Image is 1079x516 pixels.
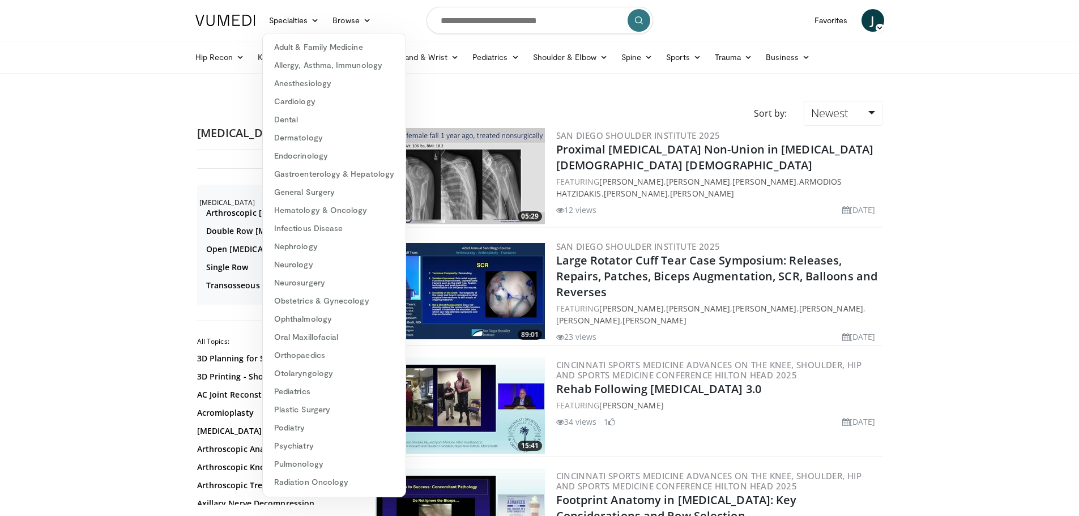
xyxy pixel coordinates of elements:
a: Cincinnati Sports Medicine Advances on the Knee, Shoulder, Hip and Sports Medicine Conference Hil... [556,359,862,381]
img: 7a62cfd3-e010-4022-9fb4-b800619bc9ac.300x170_q85_crop-smart_upscale.jpg [375,243,545,339]
span: 05:29 [518,211,542,221]
a: [PERSON_NAME] [599,176,663,187]
a: [PERSON_NAME] [622,315,686,326]
a: [PERSON_NAME] [732,176,796,187]
a: [PERSON_NAME] [670,188,734,199]
h2: [MEDICAL_DATA] [199,198,353,207]
a: San Diego Shoulder Institute 2025 [556,130,720,141]
a: Nephrology [263,237,406,255]
a: 15:41 [375,357,545,454]
a: Oral Maxillofacial [263,328,406,346]
li: [DATE] [842,331,876,343]
a: Ophthalmology [263,310,406,328]
a: Spine [615,46,659,69]
img: fbaf61e4-de33-46c8-8a8b-f1ae69e01698.300x170_q85_crop-smart_upscale.jpg [375,128,545,224]
li: 12 views [556,204,597,216]
a: Infectious Disease [263,219,406,237]
a: 05:29 [375,128,545,224]
a: Cardiology [263,92,406,110]
a: Specialties [262,9,326,32]
a: Cincinnati Sports Medicine Advances on the Knee, Shoulder, Hip and Sports Medicine Conference Hil... [556,470,862,492]
a: Open [MEDICAL_DATA] [206,244,350,255]
a: Dental [263,110,406,129]
a: Adult & Family Medicine [263,38,406,56]
div: Specialties [262,33,406,497]
a: Large Rotator Cuff Tear Case Symposium: Releases, Repairs, Patches, Biceps Augmentation, SCR, Bal... [556,253,878,300]
a: 89:01 [375,243,545,339]
a: Knee Recon [251,46,321,69]
a: Sports [659,46,708,69]
a: Orthopaedics [263,346,406,364]
div: FEATURING , , , , , [556,302,880,326]
a: Arthroscopic [MEDICAL_DATA] [206,207,350,219]
a: Axillary Nerve Decompression [197,498,350,509]
a: Radiology [263,491,406,509]
a: Arthroscopic Treatment for Arthritis [197,480,350,491]
a: J [862,9,884,32]
a: Shoulder & Elbow [526,46,615,69]
a: Allergy, Asthma, Immunology [263,56,406,74]
a: Obstetrics & Gynecology [263,292,406,310]
a: Hip Recon [189,46,251,69]
a: Pulmonology [263,455,406,473]
img: 18a7dd73-0fde-4c05-9587-9ee26af1022b.300x170_q85_crop-smart_upscale.jpg [375,357,545,454]
a: Otolaryngology [263,364,406,382]
img: VuMedi Logo [195,15,255,26]
a: Neurology [263,255,406,274]
a: Psychiatry [263,437,406,455]
a: Business [759,46,817,69]
a: Pediatrics [466,46,526,69]
h2: [MEDICAL_DATA] [197,126,356,140]
a: Arthroscopic Knot Tying [197,462,350,473]
a: Radiation Oncology [263,473,406,491]
a: 3D Printing - Shoulder [197,371,350,382]
li: [DATE] [842,204,876,216]
a: Podiatry [263,419,406,437]
a: [PERSON_NAME] [666,176,730,187]
a: Transosseous [MEDICAL_DATA] [206,280,350,291]
div: FEATURING , , , , , [556,176,880,199]
a: General Surgery [263,183,406,201]
a: Endocrinology [263,147,406,165]
a: Pediatrics [263,382,406,400]
a: Hand & Wrist [393,46,466,69]
a: Proximal [MEDICAL_DATA] Non-Union in [MEDICAL_DATA] [DEMOGRAPHIC_DATA] [DEMOGRAPHIC_DATA] [556,142,874,173]
a: Gastroenterology & Hepatology [263,165,406,183]
h2: All Topics: [197,337,353,346]
li: [DATE] [842,416,876,428]
a: Rehab Following [MEDICAL_DATA] 3.0 [556,381,761,396]
a: [MEDICAL_DATA] [197,425,350,437]
li: 23 views [556,331,597,343]
a: [PERSON_NAME] [604,188,668,199]
div: FEATURING [556,399,880,411]
a: Arthroscopic Anatomy [197,443,350,455]
a: Browse [326,9,378,32]
a: [PERSON_NAME] [799,303,863,314]
div: Sort by: [745,101,795,126]
a: Double Row [MEDICAL_DATA] [206,225,350,237]
input: Search topics, interventions [427,7,653,34]
a: Neurosurgery [263,274,406,292]
a: San Diego Shoulder Institute 2025 [556,241,720,252]
a: Hematology & Oncology [263,201,406,219]
a: Trauma [708,46,760,69]
li: 1 [604,416,615,428]
li: 34 views [556,416,597,428]
a: Acromioplasty [197,407,350,419]
span: 89:01 [518,330,542,340]
a: [PERSON_NAME] [666,303,730,314]
a: [PERSON_NAME] [599,400,663,411]
a: Plastic Surgery [263,400,406,419]
a: Dermatology [263,129,406,147]
span: 15:41 [518,441,542,451]
span: Newest [811,105,848,121]
a: [PERSON_NAME] [556,315,620,326]
a: [PERSON_NAME] [732,303,796,314]
a: Anesthesiology [263,74,406,92]
a: AC Joint Reconstruction [197,389,350,400]
a: 3D Planning for Shoulder Arthroplasty [197,353,350,364]
a: Newest [804,101,882,126]
a: Favorites [808,9,855,32]
a: [PERSON_NAME] [599,303,663,314]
